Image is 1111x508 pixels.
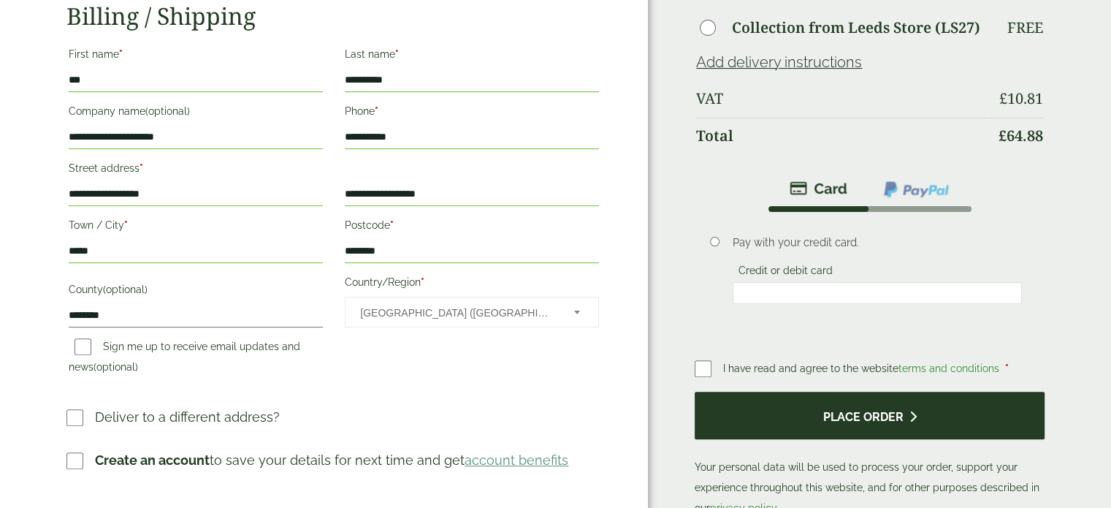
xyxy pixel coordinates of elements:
abbr: required [124,219,128,231]
th: VAT [696,81,988,116]
label: Town / City [69,215,323,240]
span: United Kingdom (UK) [360,297,554,328]
span: Country/Region [345,297,599,327]
p: to save your details for next time and get [95,450,568,470]
span: (optional) [103,284,148,295]
label: Country/Region [345,272,599,297]
bdi: 10.81 [999,88,1043,108]
p: Free [1007,19,1043,37]
label: Street address [69,158,323,183]
label: Phone [345,101,599,126]
abbr: required [1005,363,1009,374]
span: (optional) [93,361,138,373]
h2: Billing / Shipping [66,2,601,30]
abbr: required [395,48,399,60]
abbr: required [375,105,378,117]
strong: Create an account [95,452,210,468]
label: Company name [69,101,323,126]
label: County [69,279,323,304]
label: First name [69,44,323,69]
a: Add delivery instructions [696,53,862,71]
abbr: required [140,162,143,174]
a: terms and conditions [898,363,999,374]
img: stripe.png [790,180,847,197]
span: £ [999,126,1007,145]
span: £ [999,88,1007,108]
abbr: required [421,276,424,288]
input: Sign me up to receive email updates and news(optional) [75,338,91,355]
label: Postcode [345,215,599,240]
label: Sign me up to receive email updates and news [69,341,300,377]
label: Collection from Leeds Store (LS27) [732,20,980,35]
a: account benefits [465,452,568,468]
p: Pay with your credit card. [733,235,1022,251]
abbr: required [119,48,123,60]
button: Place order [695,392,1045,439]
label: Last name [345,44,599,69]
img: ppcp-gateway.png [882,180,950,199]
span: (optional) [145,105,190,117]
span: I have read and agree to the website [723,363,1002,374]
iframe: Secure card payment input frame [737,287,1018,300]
th: Total [696,118,988,153]
abbr: required [390,219,394,231]
bdi: 64.88 [999,126,1043,145]
label: Credit or debit card [733,265,839,281]
p: Deliver to a different address? [95,407,280,427]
